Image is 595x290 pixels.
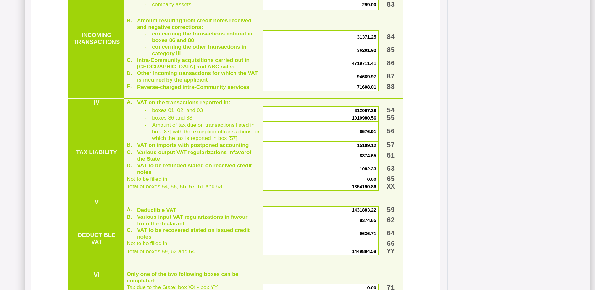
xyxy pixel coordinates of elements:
[127,227,132,233] span: C.
[387,240,395,248] span: 66
[387,165,395,173] span: 63
[93,271,100,278] span: VI
[360,218,376,223] span: 8374.65
[127,271,238,284] span: Only one of the two following boxes can be completed:
[127,99,132,105] span: A.
[387,73,395,80] span: 87
[387,33,395,41] span: 84
[145,30,152,37] span: -
[145,107,152,113] span: -
[173,128,222,135] span: with the exception of
[127,83,132,89] span: E.
[127,240,167,246] span: Not to be filled in
[127,142,132,148] span: B.
[137,84,249,90] span: Reverse-charged intra-Community services
[387,46,395,54] span: 85
[357,143,376,148] span: 15109.12
[387,114,395,122] span: 55
[387,83,395,91] span: 88
[137,17,251,30] span: Amount resulting from credit notes received and negative corrections:
[152,107,203,113] span: boxes 01, 02, and 03
[360,129,376,134] span: 6576.91
[360,153,376,158] span: 8374.65
[127,57,132,63] span: C.
[145,115,152,121] span: -
[137,57,250,70] span: Intra-Community acquisitions carried out in [GEOGRAPHIC_DATA] and ABC sales
[152,1,191,8] span: company assets
[137,149,251,162] span: Various output VAT regularizations in of the State
[145,122,152,128] span: -
[387,128,395,135] span: 56
[352,207,376,212] span: 1431883.22
[152,122,260,141] span: Amount of tax due on transactions listed in box [87], transactions for which the tax is reported ...
[233,149,246,155] span: favor
[387,60,395,67] span: 86
[360,231,376,236] span: 9636.71
[387,248,395,255] span: YY
[357,74,376,79] span: 94689.97
[352,61,376,66] span: 4719711.41
[387,217,395,224] span: 62
[93,99,100,106] span: IV
[357,35,376,40] span: 31371.25
[352,249,376,254] span: 1449894.58
[387,230,395,237] span: 64
[352,184,376,189] span: 1354190.86
[137,142,249,148] span: VAT on imports with postponed accounting
[127,183,222,190] span: Total of boxes 54, 55, 56, 57, 61 and 63
[387,1,395,8] span: 83
[127,162,132,169] span: D.
[152,44,246,56] span: concerning the other transactions in category III
[137,227,250,240] span: VAT to be recovered stated on issued credit notes
[387,107,395,114] span: 54
[78,232,115,245] span: DEDUCTIBLE VAT
[73,32,120,45] span: INCOMING TRANSACTIONS
[137,207,176,213] span: Deductible VAT
[357,84,376,89] span: 71608.01
[387,206,395,214] span: 59
[127,248,195,255] span: Total of boxes 59, 62 and 64
[76,149,117,155] span: TAX LIABILITY
[362,2,376,7] span: 299.00
[152,115,192,121] span: boxes 86 and 88
[127,176,167,182] span: Not to be filled in
[127,70,132,76] span: D.
[145,44,152,50] span: -
[127,149,132,155] span: C.
[360,166,376,171] span: 1082.33
[127,214,132,220] span: B.
[387,152,395,159] span: 61
[127,17,132,24] span: B.
[387,175,395,183] span: 65
[137,162,252,175] span: VAT to be refunded stated on received credit notes
[137,214,248,227] span: Various input VAT regularizations in favour from the declarant
[387,183,395,191] span: XX
[152,30,252,43] span: concerning the transactions entered in boxes 86 and 88
[137,70,258,83] span: Other incoming transactions for which the VAT is incurred by the applicant
[127,206,132,212] span: A.
[145,1,152,8] span: -
[367,177,376,182] span: 0.00
[94,198,99,206] span: V
[137,99,230,105] span: VAT on the transactions reported in:
[355,108,376,113] span: 312067.29
[387,142,395,149] span: 57
[352,115,376,121] span: 1010980.56
[357,48,376,53] span: 36281.92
